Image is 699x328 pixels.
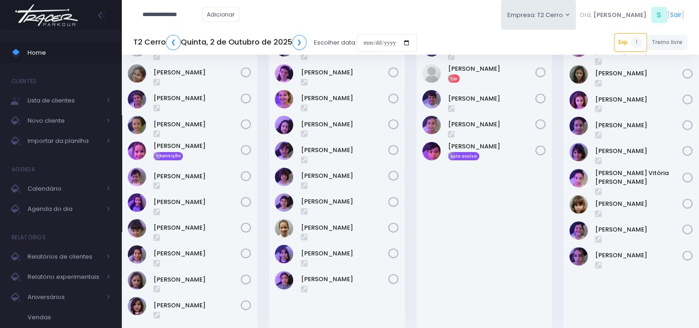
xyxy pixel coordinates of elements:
span: Relatórios de clientes [28,251,101,263]
a: [PERSON_NAME] Vitória [PERSON_NAME] [595,169,682,187]
span: Novo cliente [28,115,101,127]
img: Maya Ribeiro Martins [128,271,146,289]
h4: Agenda [11,160,35,179]
a: [PERSON_NAME] [153,275,241,284]
img: Martina Fernandes Grimaldi [275,193,293,212]
a: Treino livre [647,35,688,50]
img: Isabel Amado [128,90,146,108]
span: Aniversários [28,291,101,303]
h5: T2 Cerro Quinta, 2 de Outubro de 2025 [133,35,307,50]
h4: Clientes [11,72,36,90]
a: Exp1 [614,33,647,51]
img: Sofia John [569,221,588,240]
a: [PERSON_NAME] [301,223,388,232]
a: [PERSON_NAME] [301,171,388,181]
a: [PERSON_NAME] [153,223,241,232]
span: Aula avulsa [448,152,480,160]
img: Maria Ribeiro Martins [128,219,146,238]
span: Vendas [28,311,110,323]
img: Otto Guimarães Krön [422,90,441,108]
img: Olivia Chiesa [275,271,293,289]
img: Marina Árju Aragão Abreu [128,245,146,264]
img: Samuel Bigaton [422,142,441,160]
a: ❮ [166,35,181,50]
a: [PERSON_NAME] [153,68,241,77]
a: [PERSON_NAME] [153,198,241,207]
a: ❯ [292,35,307,50]
a: [PERSON_NAME] [153,94,241,103]
img: Luisa Tomchinsky Montezano [569,91,588,109]
img: Luzia Rolfini Fernandes [569,117,588,135]
span: Calendário [28,183,101,195]
img: Malu Bernardes [569,143,588,161]
span: Olá, [580,11,592,20]
img: Rafael Reis [422,116,441,134]
a: [PERSON_NAME] [448,94,535,103]
a: Sair [670,10,682,20]
span: Reposição [153,152,183,160]
img: Maria Clara Frateschi [275,141,293,160]
a: [PERSON_NAME] [301,94,388,103]
a: [PERSON_NAME] [595,121,682,130]
img: Gabriela Libardi Galesi Bernardo [275,90,293,108]
img: Julia Merlino Donadell [128,168,146,186]
a: [PERSON_NAME] [595,147,682,156]
img: Teresa Navarro Cortez [128,297,146,315]
a: [PERSON_NAME] [153,172,241,181]
a: [PERSON_NAME] [448,142,535,151]
img: Maya Viana [275,219,293,238]
img: Nina Carletto Barbosa [569,195,588,214]
a: [PERSON_NAME] [595,69,682,78]
img: Maria Vitória Silva Moura [569,169,588,187]
img: Isabela de Brito Moffa [275,116,293,134]
a: [PERSON_NAME] [153,141,241,151]
a: [PERSON_NAME] [153,301,241,310]
a: [PERSON_NAME] [301,146,388,155]
h4: Relatórios [11,228,45,247]
a: [PERSON_NAME] [595,199,682,209]
img: Julia de Campos Munhoz [569,65,588,84]
span: Agenda do dia [28,203,101,215]
a: [PERSON_NAME] [153,249,241,258]
a: [PERSON_NAME] [595,251,682,260]
span: S [651,7,667,23]
img: Nina Elias [275,245,293,263]
img: Isabela Gerhardt Covolo [128,141,146,160]
a: [PERSON_NAME] [301,197,388,206]
a: [PERSON_NAME] [448,64,535,74]
img: Isabel Silveira Chulam [128,116,146,134]
span: Lista de clientes [28,95,101,107]
span: 1 [631,37,642,48]
a: [PERSON_NAME] [301,68,388,77]
a: [PERSON_NAME] [595,225,682,234]
img: Clara Guimaraes Kron [275,64,293,83]
span: Home [28,47,110,59]
a: [PERSON_NAME] [595,95,682,104]
a: [PERSON_NAME] [153,120,241,129]
img: Heloísa Amado [128,64,146,83]
a: [PERSON_NAME] [448,120,535,129]
a: [PERSON_NAME] [301,275,388,284]
img: Manuela Santos [128,193,146,212]
img: VIOLETA GIMENEZ VIARD DE AGUIAR [569,247,588,266]
span: Importar da planilha [28,135,101,147]
span: [PERSON_NAME] [593,11,647,20]
div: [ ] [576,5,688,25]
a: Adicionar [202,7,240,22]
img: Luiz Felipe Gaudencio Salgado [422,64,441,83]
span: Relatório experimentais [28,271,101,283]
img: Mariana Abramo [275,168,293,186]
a: [PERSON_NAME] [301,249,388,258]
div: Escolher data: [133,32,417,53]
a: [PERSON_NAME] [301,120,388,129]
